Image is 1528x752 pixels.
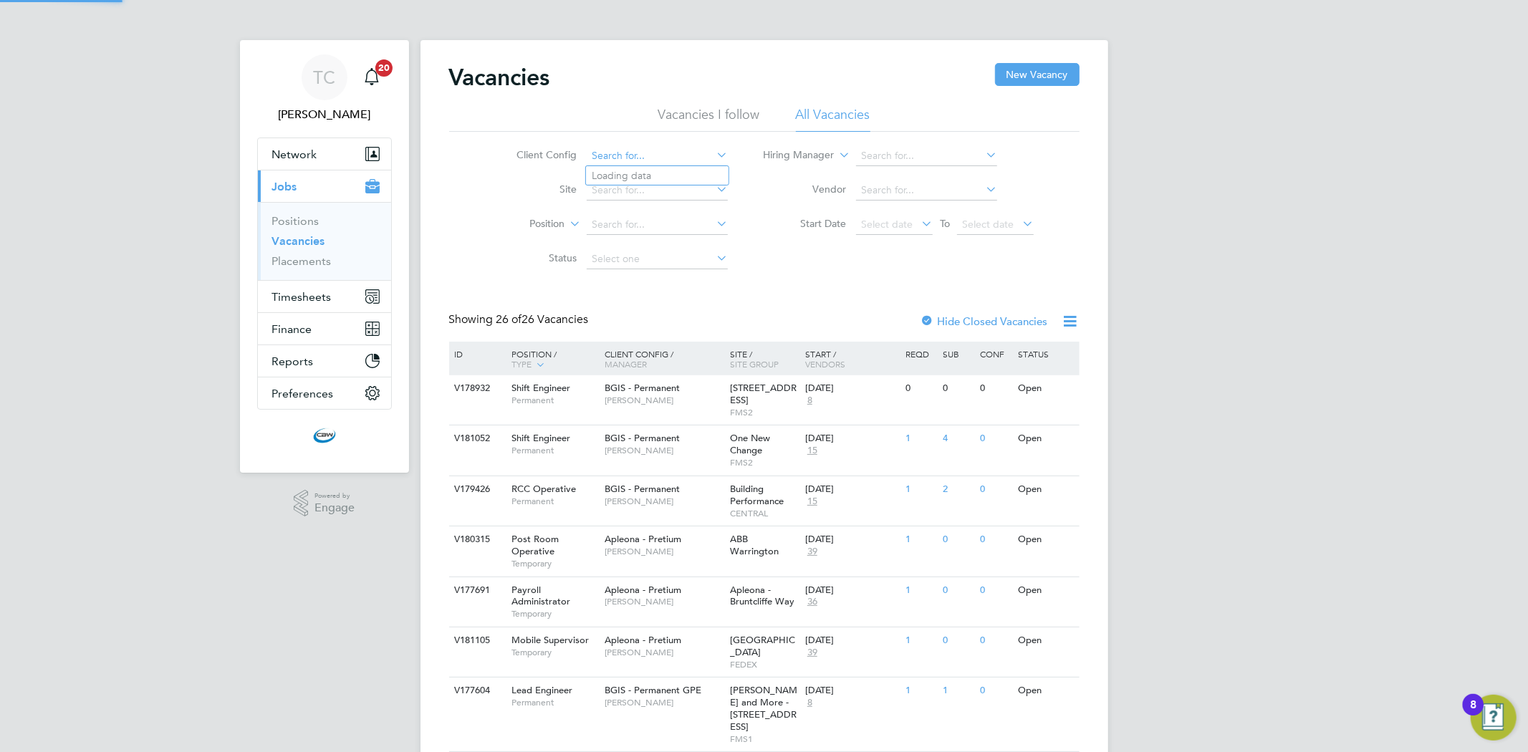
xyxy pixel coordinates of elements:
div: 0 [902,375,939,402]
span: Shift Engineer [511,432,570,444]
span: Apleona - Pretium [605,533,681,545]
span: Permanent [511,697,597,708]
button: Reports [258,345,391,377]
div: 0 [977,577,1014,604]
span: BGIS - Permanent [605,483,680,495]
div: Conf [977,342,1014,366]
h2: Vacancies [449,63,550,92]
div: Status [1014,342,1077,366]
span: Select date [861,218,913,231]
span: BGIS - Permanent [605,432,680,444]
span: 15 [805,496,820,508]
nav: Main navigation [240,40,409,473]
span: Reports [272,355,314,368]
span: Building Performance [730,483,784,507]
span: [PERSON_NAME] and More - [STREET_ADDRESS] [730,684,797,733]
span: 15 [805,445,820,457]
span: Engage [314,502,355,514]
div: 0 [977,678,1014,704]
div: V179426 [451,476,501,503]
div: Open [1014,476,1077,503]
span: TC [313,68,335,87]
li: All Vacancies [796,106,870,132]
input: Select one [587,249,728,269]
div: [DATE] [805,483,898,496]
div: 0 [939,526,976,553]
span: Apleona - Bruntcliffe Way [730,584,794,608]
span: [PERSON_NAME] [605,647,723,658]
span: Shift Engineer [511,382,570,394]
div: 4 [939,425,976,452]
button: Jobs [258,170,391,202]
span: [PERSON_NAME] [605,395,723,406]
li: Loading data [586,166,729,185]
div: [DATE] [805,433,898,445]
span: FMS2 [730,407,798,418]
span: Jobs [272,180,297,193]
span: 8 [805,395,815,407]
span: BGIS - Permanent [605,382,680,394]
button: Network [258,138,391,170]
div: 0 [939,375,976,402]
div: Jobs [258,202,391,280]
div: V177691 [451,577,501,604]
span: Powered by [314,490,355,502]
input: Search for... [587,215,728,235]
div: Open [1014,425,1077,452]
label: Status [494,251,577,264]
span: [PERSON_NAME] [605,445,723,456]
span: 20 [375,59,393,77]
span: FEDEX [730,659,798,670]
div: V181105 [451,627,501,654]
span: 8 [805,697,815,709]
span: Post Room Operative [511,533,559,557]
span: [STREET_ADDRESS] [730,382,797,406]
span: Mobile Supervisor [511,634,589,646]
span: [PERSON_NAME] [605,697,723,708]
span: Network [272,148,317,161]
div: [DATE] [805,635,898,647]
button: Finance [258,313,391,344]
input: Search for... [587,180,728,201]
button: Preferences [258,377,391,409]
span: Temporary [511,608,597,620]
span: Temporary [511,558,597,569]
span: CENTRAL [730,508,798,519]
span: [PERSON_NAME] [605,496,723,507]
span: 26 of [496,312,522,327]
a: Powered byEngage [294,490,355,517]
span: FMS1 [730,733,798,745]
div: V181052 [451,425,501,452]
div: Open [1014,526,1077,553]
div: 1 [902,678,939,704]
span: Permanent [511,395,597,406]
div: [DATE] [805,534,898,546]
div: Reqd [902,342,939,366]
label: Hiring Manager [751,148,834,163]
div: 1 [902,577,939,604]
div: V178932 [451,375,501,402]
div: Open [1014,678,1077,704]
input: Search for... [856,146,997,166]
div: Open [1014,627,1077,654]
span: Apleona - Pretium [605,634,681,646]
div: 1 [939,678,976,704]
span: RCC Operative [511,483,576,495]
div: 0 [977,476,1014,503]
div: 0 [977,526,1014,553]
div: 0 [939,577,976,604]
div: V180315 [451,526,501,553]
li: Vacancies I follow [658,106,760,132]
span: Permanent [511,445,597,456]
span: 39 [805,647,820,659]
div: Open [1014,375,1077,402]
span: Temporary [511,647,597,658]
div: 0 [977,375,1014,402]
span: Manager [605,358,647,370]
span: [PERSON_NAME] [605,546,723,557]
span: Preferences [272,387,334,400]
label: Vendor [764,183,846,196]
span: Select date [962,218,1014,231]
span: [PERSON_NAME] [605,596,723,607]
span: To [936,214,954,233]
